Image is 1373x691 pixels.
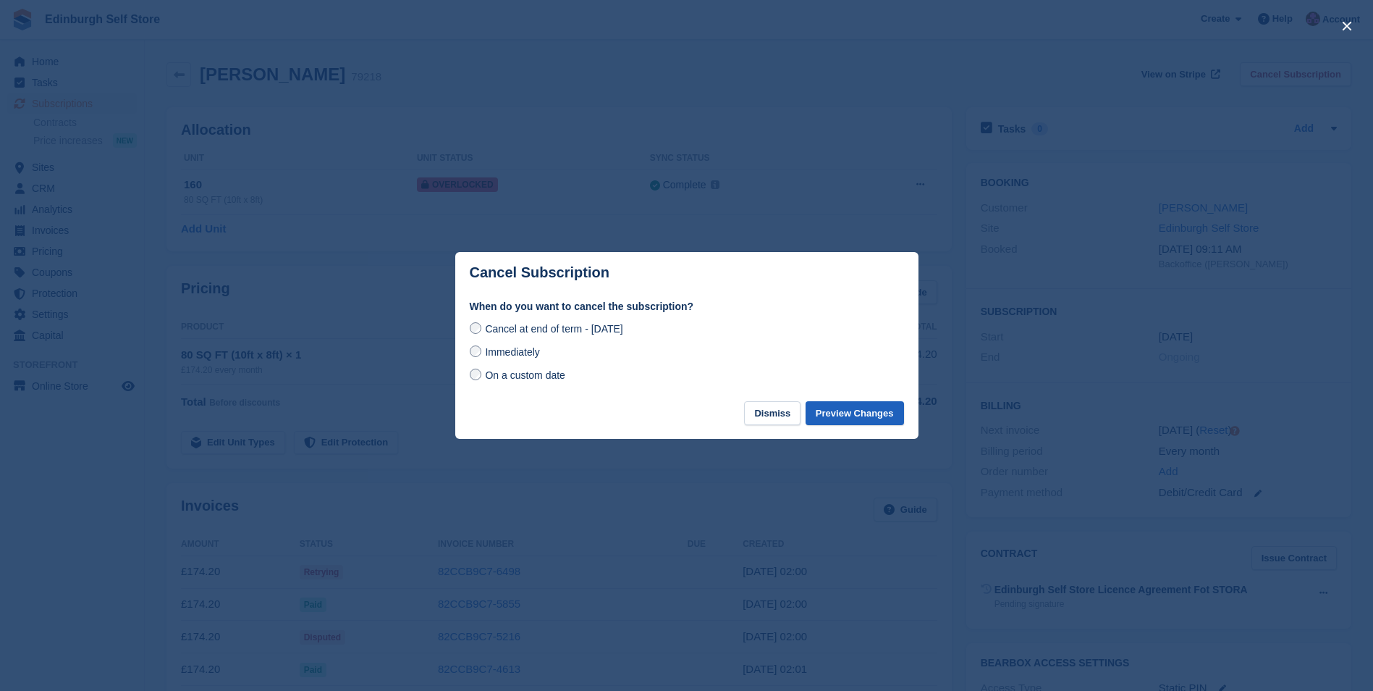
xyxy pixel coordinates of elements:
span: On a custom date [485,369,565,381]
input: On a custom date [470,369,481,380]
input: Cancel at end of term - [DATE] [470,322,481,334]
span: Cancel at end of term - [DATE] [485,323,622,335]
input: Immediately [470,345,481,357]
button: close [1335,14,1359,38]
span: Immediately [485,346,539,358]
label: When do you want to cancel the subscription? [470,299,904,314]
button: Preview Changes [806,401,904,425]
p: Cancel Subscription [470,264,609,281]
button: Dismiss [744,401,800,425]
